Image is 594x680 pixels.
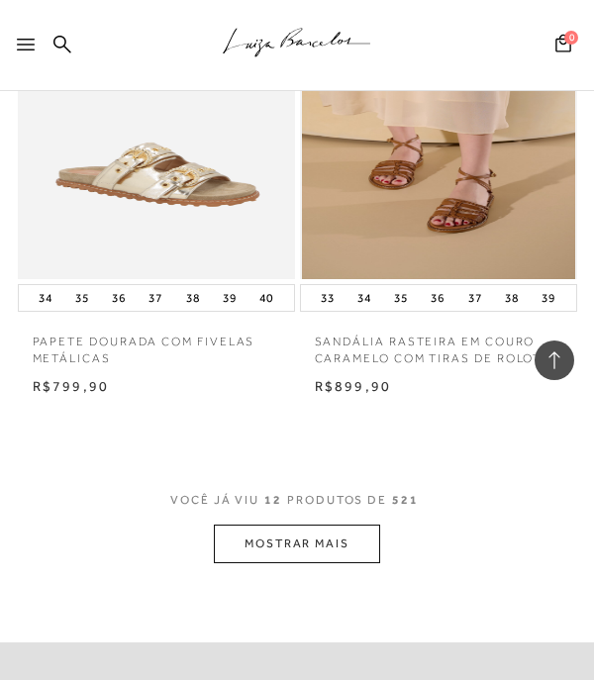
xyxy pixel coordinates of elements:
[462,290,488,306] button: 37
[33,378,110,394] span: R$799,90
[300,322,577,367] a: SANDÁLIA RASTEIRA EM COURO CARAMELO COM TIRAS DE ROLOTÊ E TRANÇAS
[214,525,380,563] button: MOSTRAR MAIS
[302,37,575,279] img: SANDÁLIA RASTEIRA EM COURO CARAMELO COM TIRAS DE ROLOTÊ E TRANÇAS
[351,290,377,306] button: 34
[388,290,414,306] button: 35
[217,290,243,306] button: 39
[180,290,206,306] button: 38
[20,37,293,279] img: PAPETE DOURADA COM FIVELAS METÁLICAS
[536,290,561,306] button: 39
[425,290,450,306] button: 36
[315,378,392,394] span: R$899,90
[564,31,578,45] span: 0
[33,290,58,306] button: 34
[499,290,525,306] button: 38
[264,493,282,507] span: 12
[69,290,95,306] button: 35
[549,33,577,59] button: 0
[106,290,132,306] button: 36
[143,290,168,306] button: 37
[18,322,295,367] a: PAPETE DOURADA COM FIVELAS METÁLICAS
[170,493,424,507] span: VOCÊ JÁ VIU PRODUTOS DE
[315,290,341,306] button: 33
[392,493,419,507] span: 521
[302,37,575,279] a: SANDÁLIA RASTEIRA EM COURO CARAMELO COM TIRAS DE ROLOTÊ E TRANÇAS SANDÁLIA RASTEIRA EM COURO CARA...
[253,290,279,306] button: 40
[20,37,293,279] a: PAPETE DOURADA COM FIVELAS METÁLICAS PAPETE DOURADA COM FIVELAS METÁLICAS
